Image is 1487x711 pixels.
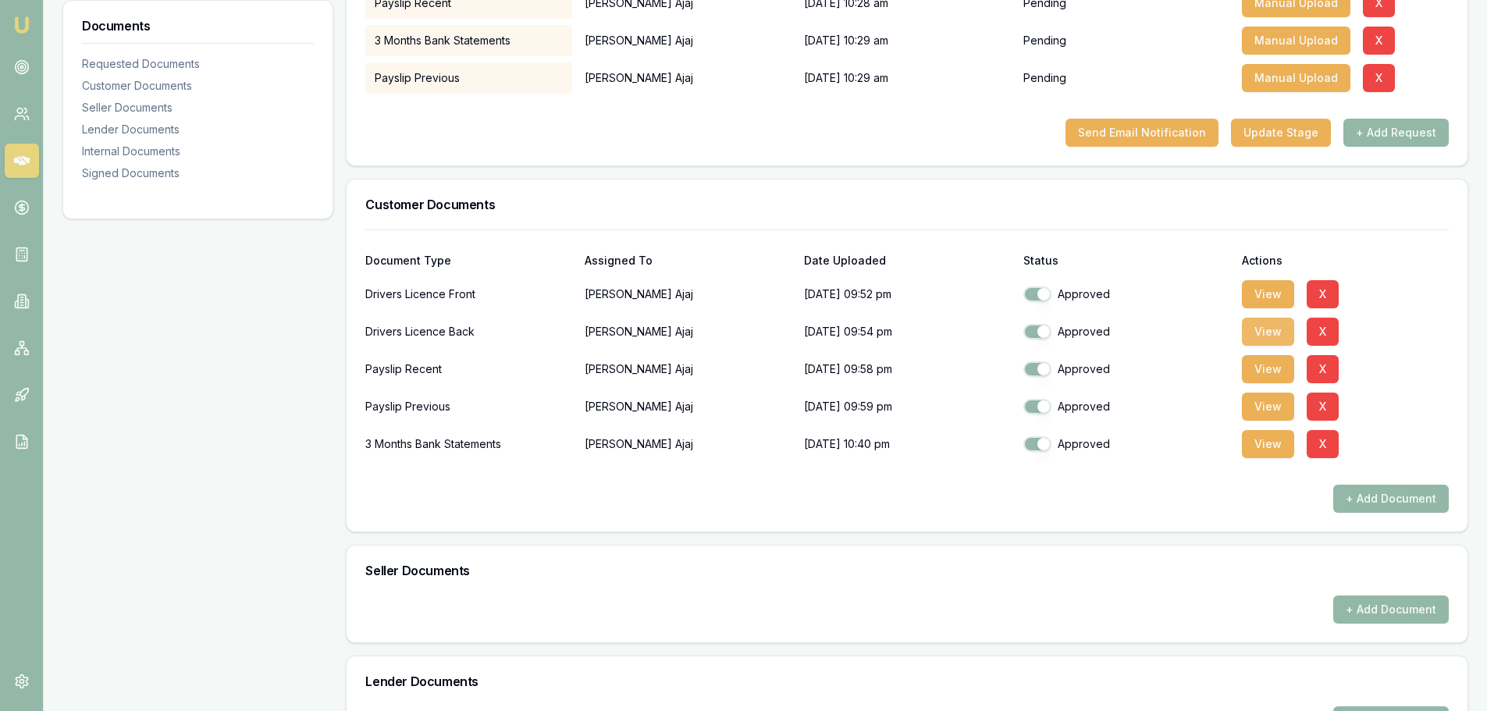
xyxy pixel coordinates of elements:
button: X [1307,280,1339,308]
h3: Seller Documents [365,564,1449,577]
button: X [1307,393,1339,421]
img: emu-icon-u.png [12,16,31,34]
button: View [1242,318,1294,346]
div: Approved [1023,399,1230,414]
div: Approved [1023,324,1230,340]
p: Pending [1023,70,1066,86]
div: 3 Months Bank Statements [365,25,572,56]
div: Lender Documents [82,122,314,137]
button: + Add Document [1333,595,1449,624]
div: Assigned To [585,255,792,266]
div: [DATE] 10:29 am [804,62,1011,94]
div: Document Type [365,255,572,266]
p: Pending [1023,33,1066,48]
div: Approved [1023,361,1230,377]
p: [PERSON_NAME] Ajaj [585,354,792,385]
h3: Customer Documents [365,198,1449,211]
div: Date Uploaded [804,255,1011,266]
div: Internal Documents [82,144,314,159]
div: Approved [1023,436,1230,452]
p: [DATE] 09:58 pm [804,354,1011,385]
button: View [1242,430,1294,458]
h3: Lender Documents [365,675,1449,688]
div: [DATE] 10:29 am [804,25,1011,56]
div: 3 Months Bank Statements [365,428,572,460]
div: Payslip Previous [365,62,572,94]
button: + Add Request [1343,119,1449,147]
div: Signed Documents [82,165,314,181]
div: Customer Documents [82,78,314,94]
p: [PERSON_NAME] Ajaj [585,62,792,94]
button: View [1242,393,1294,421]
p: [DATE] 09:54 pm [804,316,1011,347]
div: Payslip Previous [365,391,572,422]
button: View [1242,280,1294,308]
button: X [1307,355,1339,383]
p: [PERSON_NAME] Ajaj [585,428,792,460]
div: Payslip Recent [365,354,572,385]
div: Drivers Licence Front [365,279,572,310]
button: Manual Upload [1242,27,1350,55]
p: [PERSON_NAME] Ajaj [585,391,792,422]
button: X [1307,318,1339,346]
p: [DATE] 09:52 pm [804,279,1011,310]
button: X [1363,27,1395,55]
div: Requested Documents [82,56,314,72]
div: Drivers Licence Back [365,316,572,347]
button: Send Email Notification [1065,119,1218,147]
button: Update Stage [1231,119,1331,147]
button: X [1307,430,1339,458]
p: [DATE] 09:59 pm [804,391,1011,422]
button: View [1242,355,1294,383]
button: + Add Document [1333,485,1449,513]
p: [PERSON_NAME] Ajaj [585,316,792,347]
button: Manual Upload [1242,64,1350,92]
button: X [1363,64,1395,92]
p: [PERSON_NAME] Ajaj [585,25,792,56]
div: Approved [1023,286,1230,302]
div: Seller Documents [82,100,314,116]
div: Actions [1242,255,1449,266]
p: [DATE] 10:40 pm [804,428,1011,460]
div: Status [1023,255,1230,266]
h3: Documents [82,20,314,32]
p: [PERSON_NAME] Ajaj [585,279,792,310]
